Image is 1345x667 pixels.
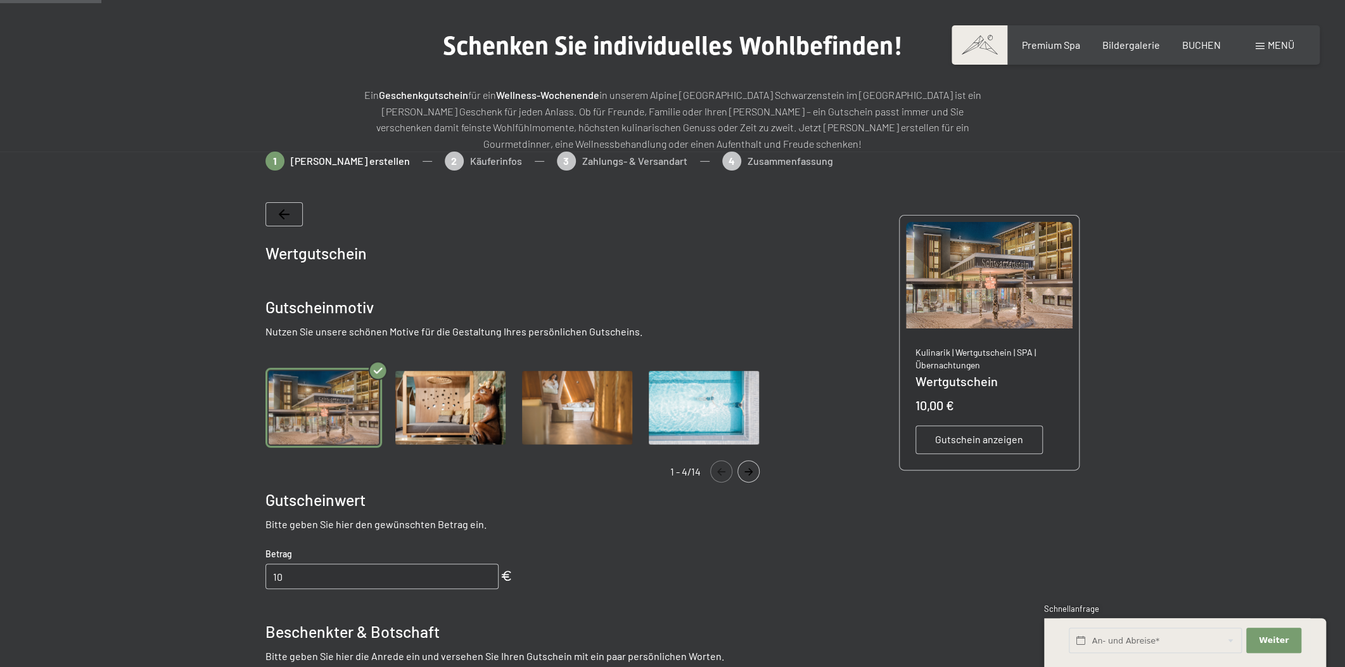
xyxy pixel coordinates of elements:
[1259,635,1289,646] span: Weiter
[1102,39,1160,51] a: Bildergalerie
[1021,39,1080,51] a: Premium Spa
[1246,628,1301,654] button: Weiter
[1044,604,1099,614] span: Schnellanfrage
[443,31,903,61] span: Schenken Sie individuelles Wohlbefinden!
[1268,39,1294,51] span: Menü
[1182,39,1221,51] a: BUCHEN
[496,89,599,101] strong: Wellness-Wochenende
[379,89,468,101] strong: Geschenkgutschein
[356,87,990,152] p: Ein für ein in unserem Alpine [GEOGRAPHIC_DATA] Schwarzenstein im [GEOGRAPHIC_DATA] ist ein [PERS...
